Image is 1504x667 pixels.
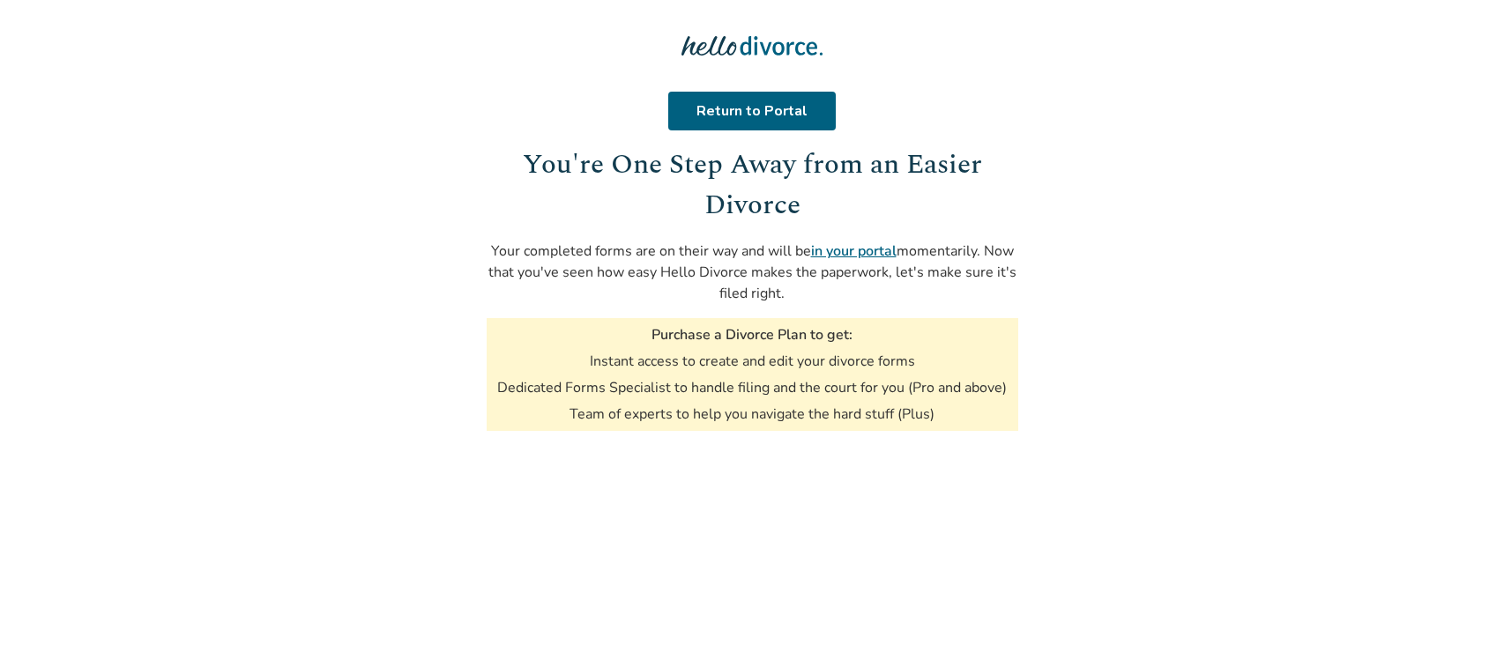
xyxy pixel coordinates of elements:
[590,352,915,371] li: Instant access to create and edit your divorce forms
[570,404,934,424] li: Team of experts to help you navigate the hard stuff (Plus)
[487,145,1018,226] h1: You're One Step Away from an Easier Divorce
[487,241,1018,304] p: Your completed forms are on their way and will be momentarily. Now that you've seen how easy Hell...
[681,28,823,63] img: Hello Divorce Logo
[651,325,853,345] h3: Purchase a Divorce Plan to get:
[811,241,897,261] a: in your portal
[672,92,832,130] a: Return to Portal
[497,378,1007,397] li: Dedicated Forms Specialist to handle filing and the court for you (Pro and above)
